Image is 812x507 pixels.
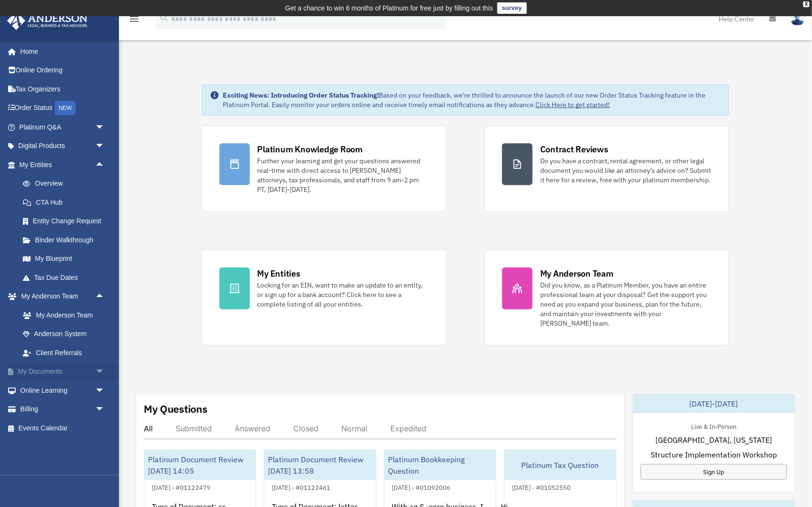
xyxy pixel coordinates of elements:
[257,143,363,155] div: Platinum Knowledge Room
[55,101,76,115] div: NEW
[202,126,446,212] a: Platinum Knowledge Room Further your learning and get your questions answered real-time with dire...
[95,118,114,137] span: arrow_drop_down
[95,362,114,382] span: arrow_drop_down
[7,381,119,400] a: Online Learningarrow_drop_down
[13,193,119,212] a: CTA Hub
[641,464,788,480] a: Sign Up
[385,482,458,492] div: [DATE] - #01092006
[7,362,119,381] a: My Documentsarrow_drop_down
[7,80,119,99] a: Tax Organizers
[385,450,496,480] div: Platinum Bookkeeping Question
[13,306,119,325] a: My Anderson Team
[655,434,772,446] span: [GEOGRAPHIC_DATA], [US_STATE]
[144,424,153,433] div: All
[13,249,119,268] a: My Blueprint
[13,212,119,231] a: Entity Change Request
[13,174,119,193] a: Overview
[7,42,114,61] a: Home
[159,13,169,23] i: search
[95,381,114,400] span: arrow_drop_down
[257,156,429,194] div: Further your learning and get your questions answered real-time with direct access to [PERSON_NAM...
[7,99,119,118] a: Order StatusNEW
[803,1,810,7] div: close
[144,482,218,492] div: [DATE] - #01122479
[683,421,744,431] div: Live & In-Person
[536,100,610,109] a: Click Here to get started!
[7,287,119,306] a: My Anderson Teamarrow_drop_up
[223,90,722,109] div: Based on your feedback, we're thrilled to announce the launch of our new Order Status Tracking fe...
[390,424,426,433] div: Expedited
[176,424,212,433] div: Submitted
[7,418,119,437] a: Events Calendar
[540,143,608,155] div: Contract Reviews
[235,424,270,433] div: Answered
[264,482,338,492] div: [DATE] - #01122461
[7,61,119,80] a: Online Ordering
[791,12,805,26] img: User Pic
[264,450,376,480] div: Platinum Document Review [DATE] 13:58
[144,450,256,480] div: Platinum Document Review [DATE] 14:05
[95,137,114,156] span: arrow_drop_down
[95,155,114,175] span: arrow_drop_up
[13,343,119,362] a: Client Referrals
[144,402,208,416] div: My Questions
[485,126,729,212] a: Contract Reviews Do you have a contract, rental agreement, or other legal document you would like...
[95,287,114,307] span: arrow_drop_up
[485,250,729,346] a: My Anderson Team Did you know, as a Platinum Member, you have an entire professional team at your...
[4,11,90,30] img: Anderson Advisors Platinum Portal
[223,91,379,99] strong: Exciting News: Introducing Order Status Tracking!
[202,250,446,346] a: My Entities Looking for an EIN, want to make an update to an entity, or sign up for a bank accoun...
[7,400,119,419] a: Billingarrow_drop_down
[633,394,795,413] div: [DATE]-[DATE]
[13,268,119,287] a: Tax Due Dates
[129,13,140,25] i: menu
[7,137,119,156] a: Digital Productsarrow_drop_down
[651,449,777,460] span: Structure Implementation Workshop
[540,280,712,328] div: Did you know, as a Platinum Member, you have an entire professional team at your disposal? Get th...
[293,424,318,433] div: Closed
[285,2,493,14] div: Get a chance to win 6 months of Platinum for free just by filling out this
[13,325,119,344] a: Anderson System
[505,482,578,492] div: [DATE] - #01052550
[13,230,119,249] a: Binder Walkthrough
[129,17,140,25] a: menu
[540,156,712,185] div: Do you have a contract, rental agreement, or other legal document you would like an attorney's ad...
[505,450,616,480] div: Platinum Tax Question
[540,268,614,279] div: My Anderson Team
[257,280,429,309] div: Looking for an EIN, want to make an update to an entity, or sign up for a bank account? Click her...
[497,2,527,14] a: survey
[7,118,119,137] a: Platinum Q&Aarrow_drop_down
[257,268,300,279] div: My Entities
[341,424,367,433] div: Normal
[95,400,114,419] span: arrow_drop_down
[7,155,119,174] a: My Entitiesarrow_drop_up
